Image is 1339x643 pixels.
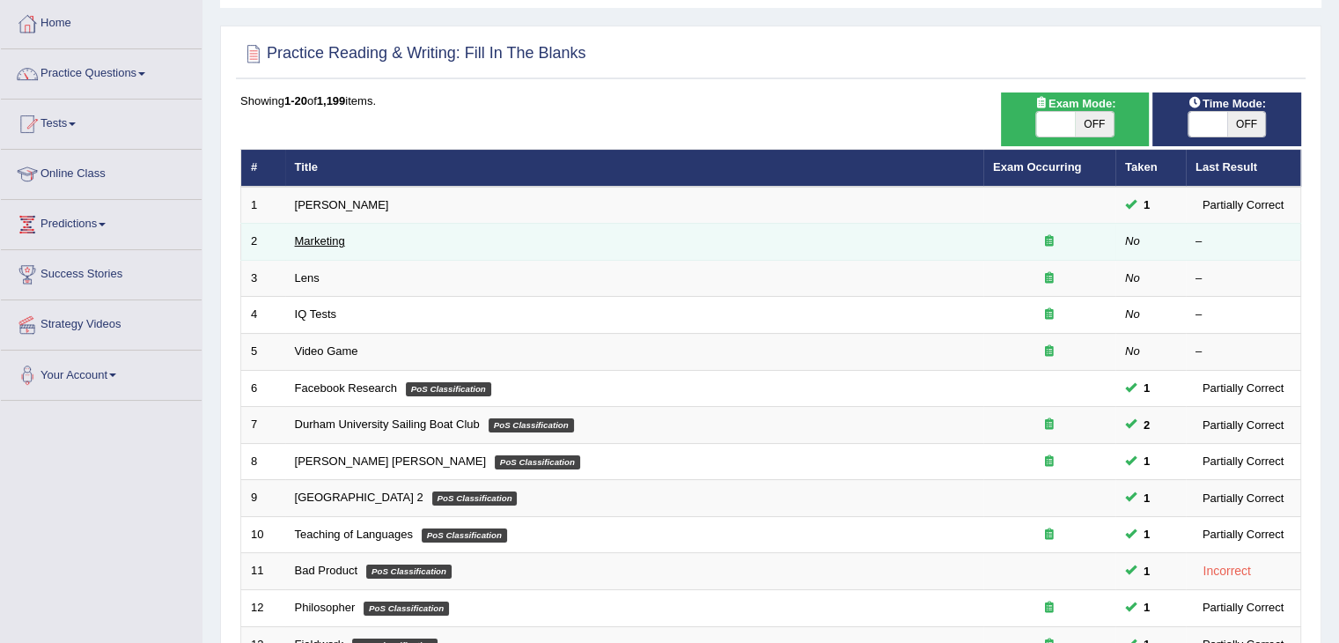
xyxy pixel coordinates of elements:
div: Exam occurring question [993,307,1106,323]
h2: Practice Reading & Writing: Fill In The Blanks [240,41,586,67]
td: 3 [241,260,285,297]
b: 1,199 [317,94,346,107]
span: You can still take this question [1137,562,1157,580]
a: Lens [295,271,320,285]
div: – [1196,233,1291,250]
div: Exam occurring question [993,527,1106,543]
em: No [1125,307,1140,321]
em: PoS Classification [495,455,580,469]
span: You can still take this question [1137,196,1157,214]
td: 8 [241,443,285,480]
div: Exam occurring question [993,600,1106,617]
a: Online Class [1,150,202,194]
a: Predictions [1,200,202,244]
div: – [1196,344,1291,360]
div: Showing of items. [240,92,1301,109]
a: Facebook Research [295,381,397,395]
td: 7 [241,407,285,444]
a: Marketing [295,234,345,248]
em: No [1125,271,1140,285]
div: Exam occurring question [993,454,1106,470]
div: Partially Correct [1196,452,1291,470]
div: Partially Correct [1196,196,1291,214]
td: 4 [241,297,285,334]
a: [PERSON_NAME] [PERSON_NAME] [295,455,486,468]
th: # [241,150,285,187]
td: 10 [241,516,285,553]
div: Exam occurring question [993,417,1106,433]
th: Taken [1115,150,1186,187]
div: – [1196,307,1291,323]
td: 1 [241,187,285,224]
a: Success Stories [1,250,202,294]
a: Exam Occurring [993,160,1081,174]
span: You can still take this question [1137,525,1157,543]
div: Partially Correct [1196,416,1291,434]
em: PoS Classification [422,528,507,543]
div: Partially Correct [1196,525,1291,543]
div: Partially Correct [1196,489,1291,507]
td: 6 [241,370,285,407]
a: Strategy Videos [1,300,202,344]
a: Tests [1,100,202,144]
span: OFF [1227,112,1266,137]
td: 9 [241,480,285,517]
div: Exam occurring question [993,270,1106,287]
div: Partially Correct [1196,379,1291,397]
em: No [1125,344,1140,358]
td: 12 [241,589,285,626]
div: – [1196,270,1291,287]
td: 5 [241,334,285,371]
em: No [1125,234,1140,248]
a: Practice Questions [1,49,202,93]
div: Exam occurring question [993,344,1106,360]
div: Incorrect [1196,561,1258,581]
a: Video Game [295,344,358,358]
span: You can still take this question [1137,489,1157,507]
em: PoS Classification [366,565,452,579]
td: 11 [241,553,285,590]
a: [PERSON_NAME] [295,198,389,211]
a: Teaching of Languages [295,528,413,541]
th: Title [285,150,983,187]
em: PoS Classification [364,602,449,616]
th: Last Result [1186,150,1301,187]
em: PoS Classification [432,491,518,506]
b: 1-20 [284,94,307,107]
div: Exam occurring question [993,233,1106,250]
span: You can still take this question [1137,598,1157,617]
a: IQ Tests [295,307,336,321]
span: You can still take this question [1137,452,1157,470]
div: Partially Correct [1196,598,1291,617]
a: Philosopher [295,601,356,614]
span: You can still take this question [1137,416,1157,434]
div: Show exams occurring in exams [1001,92,1150,146]
a: Bad Product [295,564,358,577]
span: OFF [1075,112,1114,137]
a: Your Account [1,351,202,395]
em: PoS Classification [489,418,574,432]
span: You can still take this question [1137,379,1157,397]
em: PoS Classification [406,382,491,396]
a: [GEOGRAPHIC_DATA] 2 [295,491,423,504]
span: Exam Mode: [1027,94,1122,113]
td: 2 [241,224,285,261]
span: Time Mode: [1181,94,1273,113]
a: Durham University Sailing Boat Club [295,418,480,431]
